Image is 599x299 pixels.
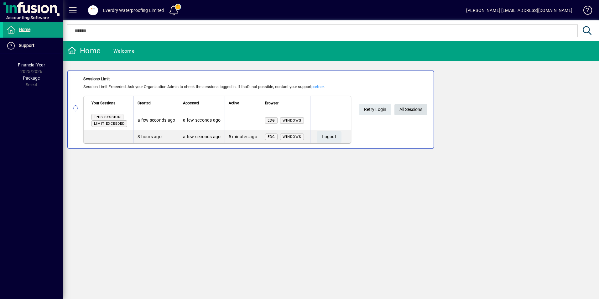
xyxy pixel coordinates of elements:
button: Profile [83,5,103,16]
span: Windows [283,118,301,123]
button: Logout [317,131,341,143]
span: This session [94,115,121,119]
span: All Sessions [399,104,422,115]
span: Edg [268,135,275,139]
span: Edg [268,118,275,123]
div: Everdry Waterproofing Limited [103,5,164,15]
td: a few seconds ago [133,110,179,130]
td: a few seconds ago [179,110,224,130]
a: partner [311,84,324,89]
span: Accessed [183,100,199,107]
a: Support [3,38,63,54]
a: Knowledge Base [579,1,591,22]
span: Active [229,100,239,107]
td: a few seconds ago [179,130,224,143]
a: All Sessions [394,104,427,115]
span: Package [23,76,40,81]
div: Home [67,46,101,56]
span: Limit exceeded [94,122,125,126]
span: Retry Login [364,104,386,115]
div: Session Limit Exceeded. Ask your Organisation Admin to check the sessions logged in. If that's no... [83,84,351,90]
span: Logout [322,132,336,142]
span: Your Sessions [91,100,115,107]
span: Windows [283,135,301,139]
div: Welcome [113,46,134,56]
app-alert-notification-menu-item: Sessions Limit [63,71,599,149]
div: Sessions Limit [83,76,351,82]
span: Home [19,27,30,32]
td: 5 minutes ago [225,130,261,143]
div: [PERSON_NAME] [EMAIL_ADDRESS][DOMAIN_NAME] [466,5,572,15]
button: Retry Login [359,104,391,115]
span: Created [138,100,151,107]
span: Support [19,43,34,48]
span: Financial Year [18,62,45,67]
td: 3 hours ago [133,130,179,143]
span: Browser [265,100,279,107]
